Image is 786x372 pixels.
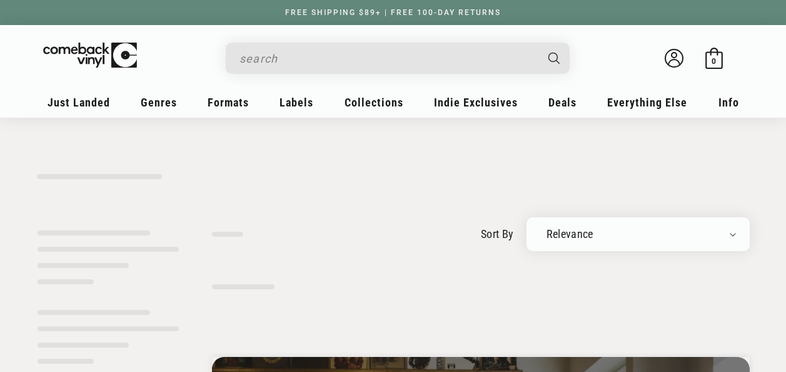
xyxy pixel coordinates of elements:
[434,96,518,109] span: Indie Exclusives
[226,43,570,74] div: Search
[481,225,514,242] label: sort by
[273,8,513,17] a: FREE SHIPPING $89+ | FREE 100-DAY RETURNS
[345,96,403,109] span: Collections
[718,96,739,109] span: Info
[141,96,177,109] span: Genres
[239,46,536,71] input: search
[208,96,249,109] span: Formats
[548,96,577,109] span: Deals
[712,56,716,66] span: 0
[280,96,313,109] span: Labels
[537,43,571,74] button: Search
[607,96,687,109] span: Everything Else
[48,96,110,109] span: Just Landed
